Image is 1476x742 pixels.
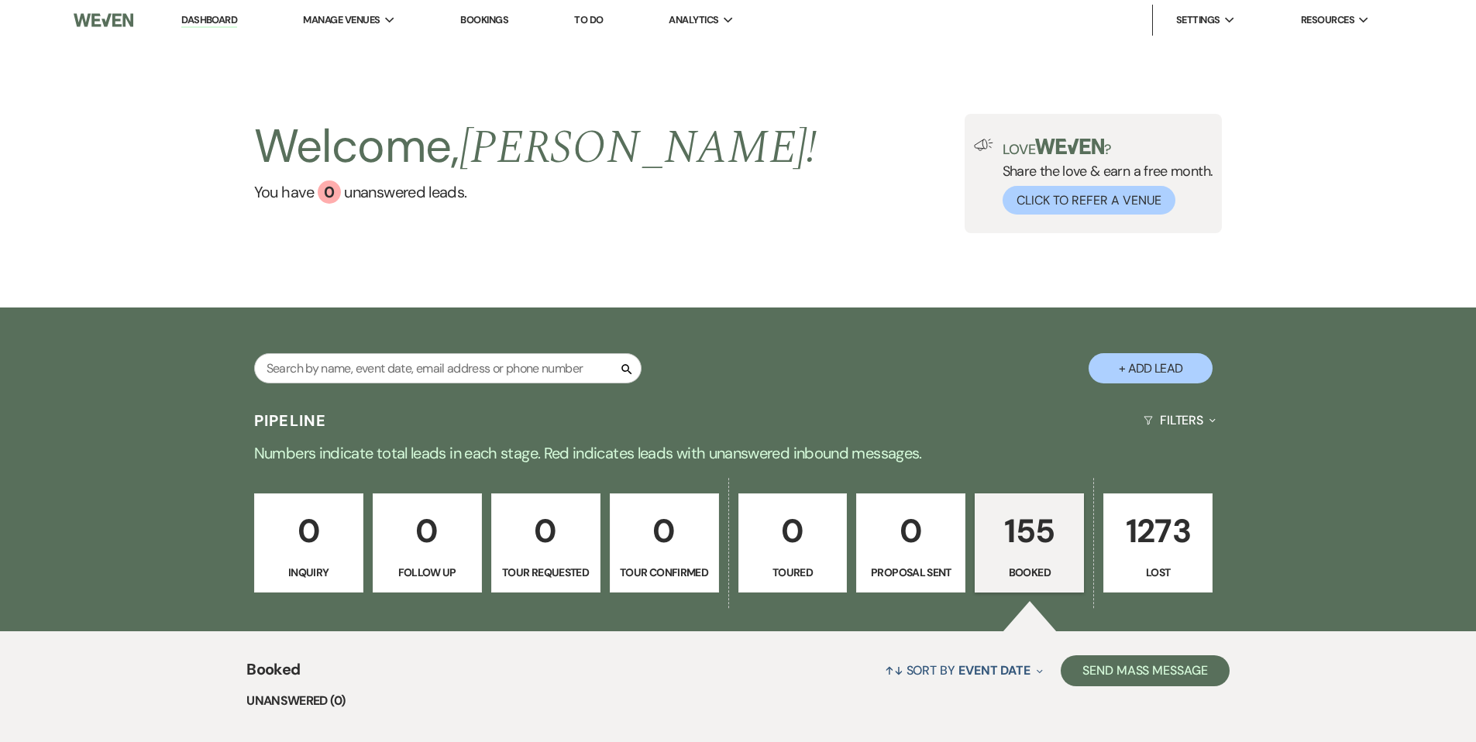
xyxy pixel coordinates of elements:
[1035,139,1104,154] img: weven-logo-green.svg
[383,505,472,557] p: 0
[1113,564,1202,581] p: Lost
[1003,139,1213,156] p: Love ?
[491,493,600,593] a: 0Tour Requested
[254,493,363,593] a: 0Inquiry
[303,12,380,28] span: Manage Venues
[610,493,719,593] a: 0Tour Confirmed
[1089,353,1213,383] button: + Add Lead
[246,658,300,691] span: Booked
[264,505,353,557] p: 0
[975,493,1084,593] a: 155Booked
[181,13,237,28] a: Dashboard
[574,13,603,26] a: To Do
[748,505,838,557] p: 0
[993,139,1213,215] div: Share the love & earn a free month.
[669,12,718,28] span: Analytics
[866,505,955,557] p: 0
[1061,655,1230,686] button: Send Mass Message
[383,564,472,581] p: Follow Up
[1103,493,1213,593] a: 1273Lost
[1176,12,1220,28] span: Settings
[856,493,965,593] a: 0Proposal Sent
[74,4,132,36] img: Weven Logo
[1137,400,1222,441] button: Filters
[254,114,817,180] h2: Welcome,
[1301,12,1354,28] span: Resources
[985,564,1074,581] p: Booked
[879,650,1049,691] button: Sort By Event Date
[264,564,353,581] p: Inquiry
[885,662,903,678] span: ↑↓
[373,493,482,593] a: 0Follow Up
[460,13,508,26] a: Bookings
[738,493,848,593] a: 0Toured
[974,139,993,151] img: loud-speaker-illustration.svg
[620,505,709,557] p: 0
[620,564,709,581] p: Tour Confirmed
[748,564,838,581] p: Toured
[181,441,1296,465] p: Numbers indicate total leads in each stage. Red indicates leads with unanswered inbound messages.
[459,112,817,184] span: [PERSON_NAME] !
[501,505,590,557] p: 0
[866,564,955,581] p: Proposal Sent
[246,691,1230,711] li: Unanswered (0)
[254,353,642,383] input: Search by name, event date, email address or phone number
[1113,505,1202,557] p: 1273
[318,180,341,204] div: 0
[958,662,1030,678] span: Event Date
[501,564,590,581] p: Tour Requested
[254,180,817,204] a: You have 0 unanswered leads.
[1003,186,1175,215] button: Click to Refer a Venue
[254,410,327,431] h3: Pipeline
[985,505,1074,557] p: 155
